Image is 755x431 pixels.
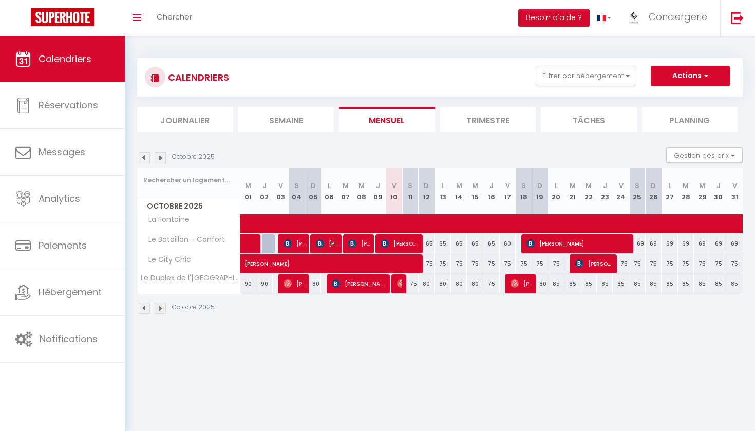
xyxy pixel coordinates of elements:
div: 69 [662,234,678,253]
div: 80 [435,274,451,293]
div: 65 [451,234,467,253]
div: 85 [613,274,629,293]
div: 75 [710,254,727,273]
abbr: V [505,181,510,191]
li: Mensuel [339,107,435,132]
abbr: V [619,181,624,191]
span: [PERSON_NAME] [511,274,533,293]
abbr: L [328,181,331,191]
th: 09 [370,168,386,214]
div: 60 [500,234,516,253]
th: 29 [694,168,710,214]
span: [PERSON_NAME] [244,249,504,268]
th: 12 [419,168,435,214]
span: [PERSON_NAME] [381,234,419,253]
span: [PERSON_NAME] [284,234,306,253]
th: 10 [386,168,403,214]
div: 85 [694,274,710,293]
span: Réservations [39,99,98,111]
div: 75 [613,254,629,273]
p: Octobre 2025 [172,303,215,312]
th: 06 [321,168,337,214]
button: Besoin d'aide ? [518,9,590,27]
div: 85 [629,274,646,293]
h3: CALENDRIERS [165,66,229,89]
div: 75 [694,254,710,273]
span: Chercher [157,11,192,22]
button: Filtrer par hébergement [537,66,635,86]
span: Le Bataillon - Confort [139,234,228,246]
th: 08 [353,168,370,214]
div: 80 [305,274,322,293]
div: 75 [402,274,419,293]
div: 75 [548,254,564,273]
span: [PERSON_NAME] [332,274,387,293]
input: Rechercher un logement... [143,171,234,190]
div: 75 [726,254,743,273]
abbr: J [716,181,721,191]
abbr: M [343,181,349,191]
li: Journalier [137,107,233,132]
span: Le Duplex de l'[GEOGRAPHIC_DATA] [139,274,242,282]
abbr: S [408,181,412,191]
span: [PERSON_NAME] [397,274,403,293]
span: Calendriers [39,52,91,65]
div: 85 [564,274,581,293]
abbr: M [456,181,462,191]
abbr: S [294,181,299,191]
th: 15 [467,168,483,214]
li: Semaine [238,107,334,132]
abbr: V [732,181,737,191]
abbr: J [489,181,494,191]
abbr: M [683,181,689,191]
abbr: L [555,181,558,191]
abbr: L [441,181,444,191]
img: Super Booking [31,8,94,26]
div: 85 [678,274,694,293]
div: 69 [678,234,694,253]
span: Notifications [40,332,98,345]
th: 02 [256,168,273,214]
th: 30 [710,168,727,214]
span: La Fontaine [139,214,192,226]
p: Octobre 2025 [172,152,215,162]
th: 04 [289,168,305,214]
span: Analytics [39,192,80,205]
div: 85 [548,274,564,293]
span: Hébergement [39,286,102,298]
span: [PERSON_NAME] [526,234,631,253]
div: 85 [580,274,597,293]
th: 14 [451,168,467,214]
div: 85 [710,274,727,293]
div: 85 [597,274,613,293]
abbr: J [603,181,607,191]
th: 07 [337,168,354,214]
th: 03 [273,168,289,214]
div: 75 [516,254,532,273]
abbr: S [521,181,526,191]
a: [PERSON_NAME] [240,254,257,274]
img: ... [627,9,642,25]
div: 75 [646,254,662,273]
span: [PERSON_NAME] [284,274,306,293]
abbr: J [262,181,267,191]
div: 69 [629,234,646,253]
span: Le City Chic [139,254,194,266]
abbr: J [376,181,380,191]
span: Messages [39,145,85,158]
div: 75 [678,254,694,273]
div: 75 [483,274,500,293]
th: 26 [646,168,662,214]
abbr: M [586,181,592,191]
div: 80 [419,274,435,293]
abbr: V [392,181,397,191]
span: Conciergerie [649,10,707,23]
th: 21 [564,168,581,214]
th: 19 [532,168,549,214]
th: 18 [516,168,532,214]
div: 75 [629,254,646,273]
div: 75 [532,254,549,273]
abbr: M [699,181,705,191]
th: 22 [580,168,597,214]
img: logout [731,11,744,24]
